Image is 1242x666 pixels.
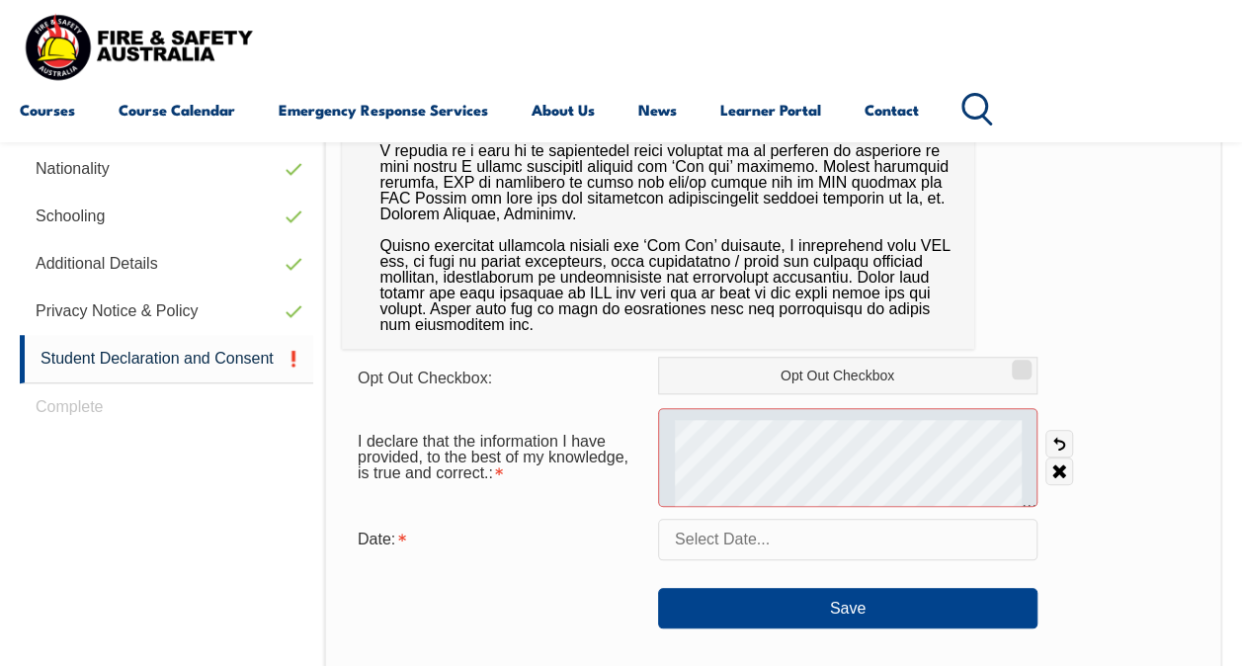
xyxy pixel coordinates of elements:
span: Opt Out Checkbox: [358,370,492,386]
a: Additional Details [20,240,313,288]
label: Opt Out Checkbox [658,357,1037,394]
a: Courses [20,86,75,133]
a: Course Calendar [119,86,235,133]
input: Select Date... [658,519,1037,560]
a: Emergency Response Services [279,86,488,133]
div: I declare that the information I have provided, to the best of my knowledge, is true and correct.... [342,423,658,492]
a: Contact [865,86,919,133]
a: Undo [1045,430,1073,458]
a: Clear [1045,458,1073,485]
a: Schooling [20,193,313,240]
a: Learner Portal [720,86,821,133]
button: Save [658,588,1037,627]
a: Privacy Notice & Policy [20,288,313,335]
a: About Us [532,86,595,133]
a: Nationality [20,145,313,193]
a: Student Declaration and Consent [20,335,313,383]
div: Date is required. [342,521,658,558]
a: News [638,86,677,133]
